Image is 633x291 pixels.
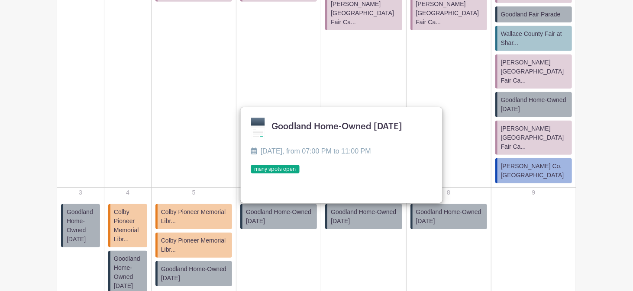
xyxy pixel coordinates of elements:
[331,208,398,226] span: Goodland Home-Owned [DATE]
[410,204,487,229] a: Goodland Home-Owned [DATE]
[155,204,232,229] a: Colby Pioneer Memorial Libr...
[161,208,229,226] span: Colby Pioneer Memorial Libr...
[495,158,572,183] a: [PERSON_NAME] Co. [GEOGRAPHIC_DATA]
[161,265,229,283] span: Goodland Home-Owned [DATE]
[155,261,232,286] a: Goodland Home-Owned [DATE]
[58,188,103,197] p: 3
[161,236,229,254] span: Colby Pioneer Memorial Libr...
[325,204,402,229] a: Goodland Home-Owned [DATE]
[237,188,320,197] p: 6
[108,204,147,247] a: Colby Pioneer Memorial Libr...
[495,6,572,22] a: Goodland Fair Parade
[501,58,568,85] span: [PERSON_NAME][GEOGRAPHIC_DATA] Fair Ca...
[246,208,313,226] span: Goodland Home-Owned [DATE]
[114,208,144,244] span: Colby Pioneer Memorial Libr...
[114,254,144,291] span: Goodland Home-Owned [DATE]
[495,54,572,89] a: [PERSON_NAME][GEOGRAPHIC_DATA] Fair Ca...
[501,29,568,48] span: Wallace County Fair at Shar...
[501,10,561,19] span: Goodland Fair Parade
[495,26,572,51] a: Wallace County Fair at Shar...
[155,233,232,258] a: Colby Pioneer Memorial Libr...
[495,92,572,117] a: Goodland Home-Owned [DATE]
[501,162,568,180] span: [PERSON_NAME] Co. [GEOGRAPHIC_DATA]
[67,208,97,244] span: Goodland Home-Owned [DATE]
[501,96,568,114] span: Goodland Home-Owned [DATE]
[492,188,575,197] p: 9
[495,121,572,155] a: [PERSON_NAME][GEOGRAPHIC_DATA] Fair Ca...
[501,124,568,151] span: [PERSON_NAME][GEOGRAPHIC_DATA] Fair Ca...
[105,188,151,197] p: 4
[416,208,484,226] span: Goodland Home-Owned [DATE]
[61,204,100,247] a: Goodland Home-Owned [DATE]
[240,204,317,229] a: Goodland Home-Owned [DATE]
[407,188,491,197] p: 8
[152,188,236,197] p: 5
